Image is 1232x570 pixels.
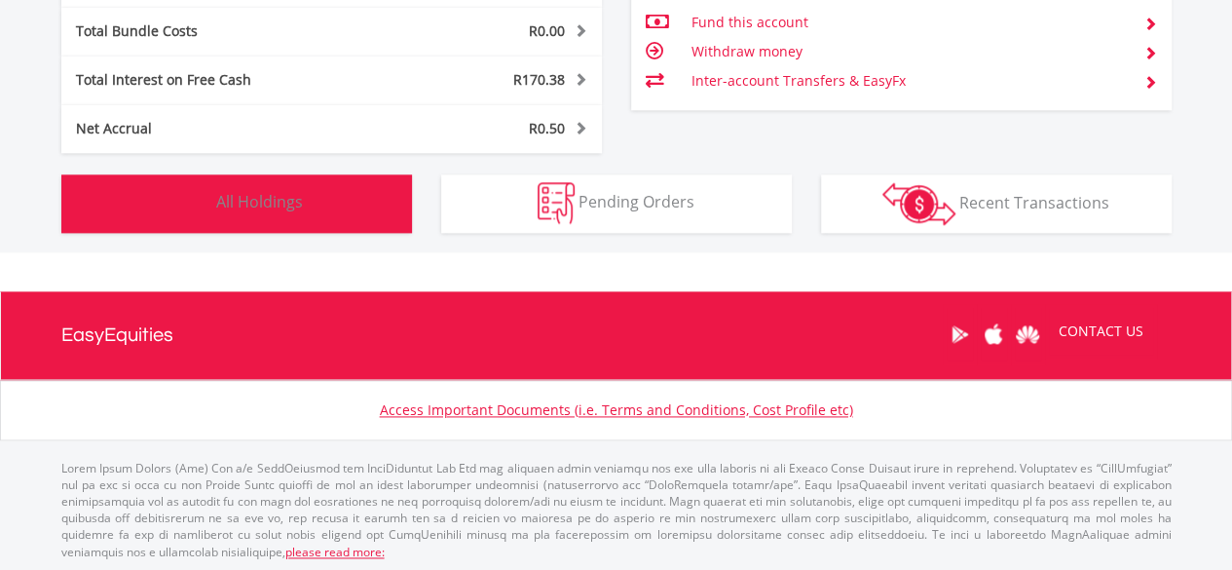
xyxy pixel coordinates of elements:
a: please read more: [285,544,385,560]
img: holdings-wht.png [170,182,212,224]
span: Recent Transactions [959,191,1109,212]
p: Lorem Ipsum Dolors (Ame) Con a/e SeddOeiusmod tem InciDiduntut Lab Etd mag aliquaen admin veniamq... [61,460,1172,560]
div: Total Bundle Costs [61,21,377,41]
button: Recent Transactions [821,174,1172,233]
a: Apple [977,304,1011,364]
div: Net Accrual [61,119,377,138]
a: Access Important Documents (i.e. Terms and Conditions, Cost Profile etc) [380,400,853,419]
a: Huawei [1011,304,1045,364]
span: R0.00 [529,21,565,40]
button: All Holdings [61,174,412,233]
span: All Holdings [216,191,303,212]
div: Total Interest on Free Cash [61,70,377,90]
a: Google Play [943,304,977,364]
span: R170.38 [513,70,565,89]
img: pending_instructions-wht.png [538,182,575,224]
span: Pending Orders [579,191,694,212]
button: Pending Orders [441,174,792,233]
span: R0.50 [529,119,565,137]
td: Inter-account Transfers & EasyFx [691,66,1128,95]
td: Fund this account [691,8,1128,37]
img: transactions-zar-wht.png [882,182,955,225]
td: Withdraw money [691,37,1128,66]
a: CONTACT US [1045,304,1157,359]
a: EasyEquities [61,291,173,379]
